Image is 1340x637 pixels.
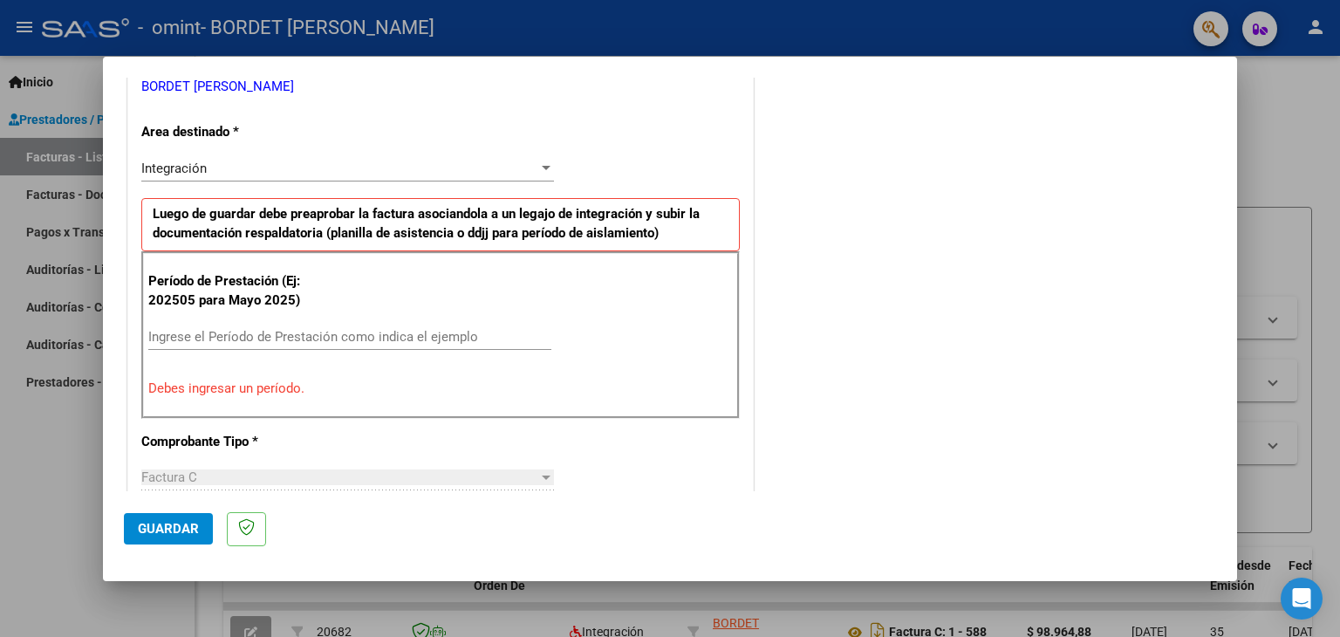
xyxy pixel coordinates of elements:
p: Debes ingresar un período. [148,379,733,399]
p: BORDET [PERSON_NAME] [141,77,740,97]
p: Area destinado * [141,122,321,142]
p: Comprobante Tipo * [141,432,321,452]
div: Open Intercom Messenger [1281,578,1323,620]
span: Integración [141,161,207,176]
span: Factura C [141,469,197,485]
strong: Luego de guardar debe preaprobar la factura asociandola a un legajo de integración y subir la doc... [153,206,700,242]
p: Período de Prestación (Ej: 202505 para Mayo 2025) [148,271,324,311]
span: Guardar [138,521,199,537]
button: Guardar [124,513,213,545]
